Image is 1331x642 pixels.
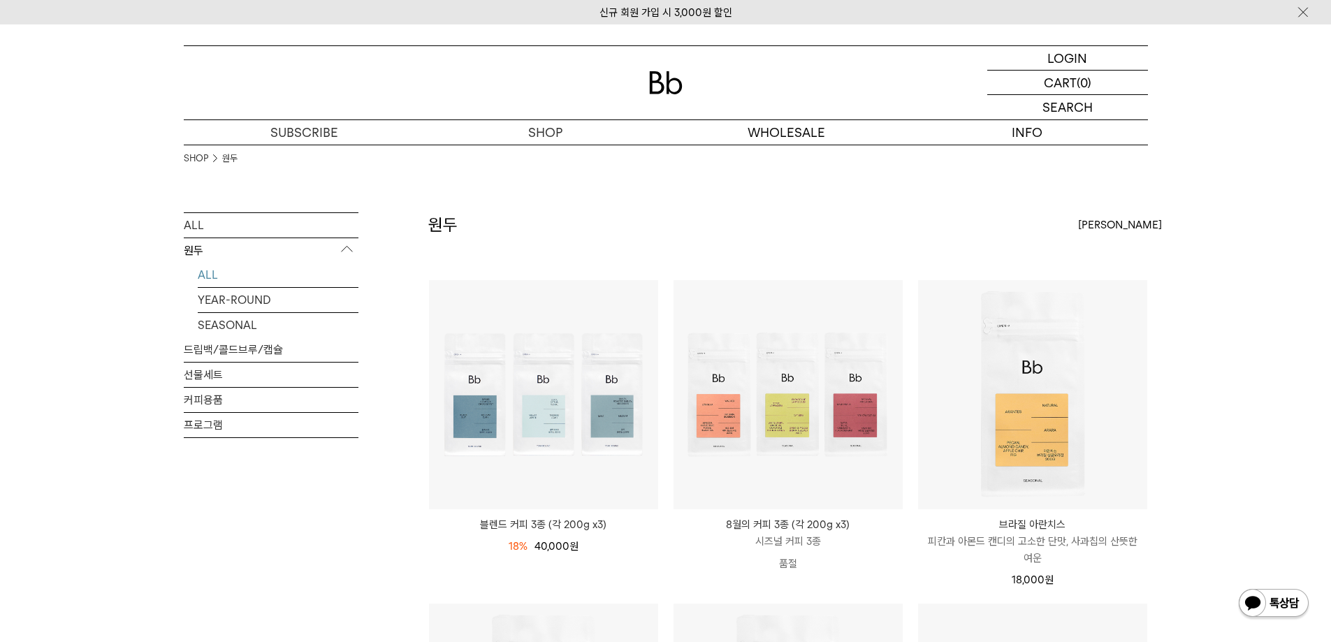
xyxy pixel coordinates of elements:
[918,516,1147,567] a: 브라질 아란치스 피칸과 아몬드 캔디의 고소한 단맛, 사과칩의 산뜻한 여운
[509,538,528,555] div: 18%
[1077,71,1091,94] p: (0)
[184,152,208,166] a: SHOP
[1012,574,1054,586] span: 18,000
[599,6,732,19] a: 신규 회원 가입 시 3,000원 할인
[918,516,1147,533] p: 브라질 아란치스
[666,120,907,145] p: WHOLESALE
[674,533,903,550] p: 시즈널 커피 3종
[674,280,903,509] img: 8월의 커피 3종 (각 200g x3)
[1047,46,1087,70] p: LOGIN
[918,533,1147,567] p: 피칸과 아몬드 캔디의 고소한 단맛, 사과칩의 산뜻한 여운
[918,280,1147,509] img: 브라질 아란치스
[1045,574,1054,586] span: 원
[198,313,358,337] a: SEASONAL
[184,413,358,437] a: 프로그램
[184,120,425,145] a: SUBSCRIBE
[184,337,358,362] a: 드립백/콜드브루/캡슐
[674,516,903,550] a: 8월의 커피 3종 (각 200g x3) 시즈널 커피 3종
[674,550,903,578] p: 품절
[428,213,458,237] h2: 원두
[198,288,358,312] a: YEAR-ROUND
[569,540,579,553] span: 원
[184,388,358,412] a: 커피용품
[222,152,238,166] a: 원두
[429,280,658,509] img: 블렌드 커피 3종 (각 200g x3)
[674,516,903,533] p: 8월의 커피 3종 (각 200g x3)
[907,120,1148,145] p: INFO
[184,363,358,387] a: 선물세트
[1044,71,1077,94] p: CART
[184,213,358,238] a: ALL
[184,238,358,263] p: 원두
[987,46,1148,71] a: LOGIN
[649,71,683,94] img: 로고
[1042,95,1093,119] p: SEARCH
[429,516,658,533] a: 블렌드 커피 3종 (각 200g x3)
[534,540,579,553] span: 40,000
[425,120,666,145] a: SHOP
[198,263,358,287] a: ALL
[987,71,1148,95] a: CART (0)
[1237,588,1310,621] img: 카카오톡 채널 1:1 채팅 버튼
[1078,217,1162,233] span: [PERSON_NAME]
